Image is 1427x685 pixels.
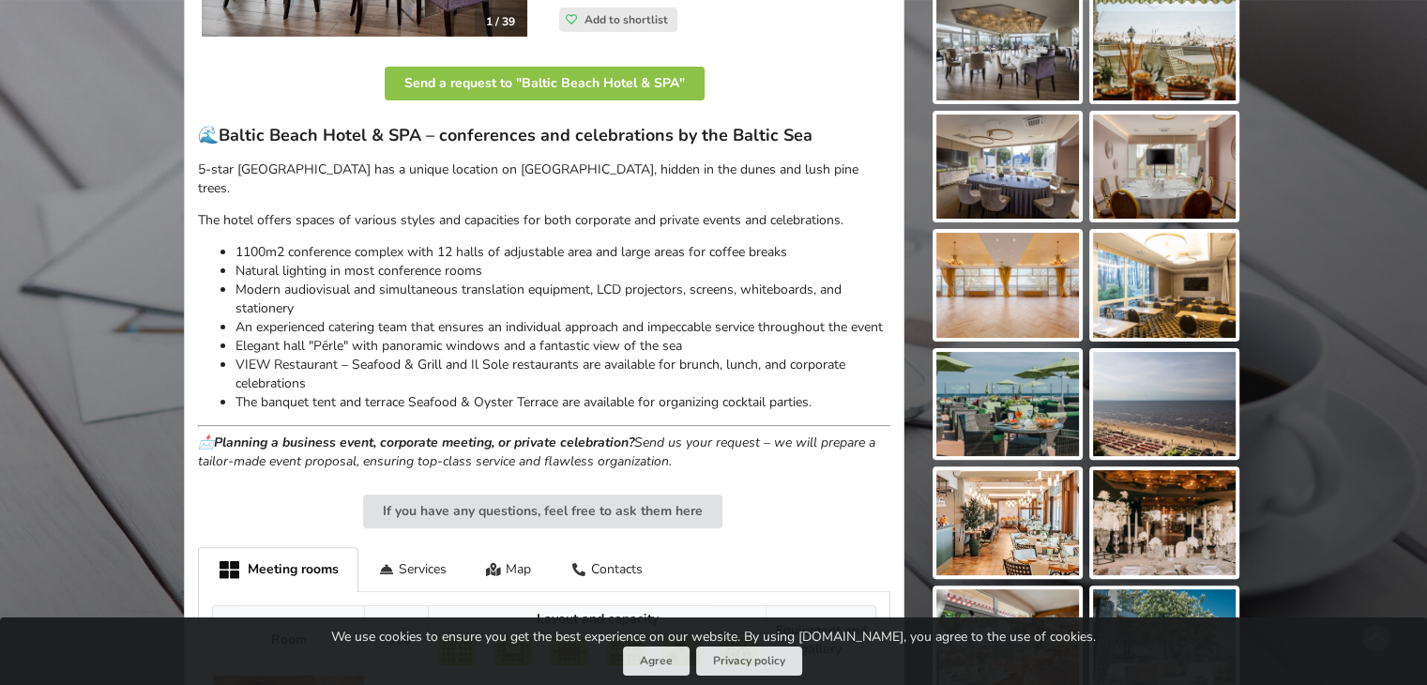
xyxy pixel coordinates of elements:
[1093,352,1236,457] img: Baltic Beach Hotel & SPA | Jurmala | Event place - gallery picture
[766,606,875,676] th: Equipment and gallery
[363,495,722,528] button: If you have any questions, feel free to ask them here
[213,606,364,676] th: Room
[235,243,890,262] li: 1100m2 conference complex with 12 halls of adjustable area and large areas for coffee breaks
[198,160,890,198] p: 5-star [GEOGRAPHIC_DATA] has a unique location on [GEOGRAPHIC_DATA], hidden in the dunes and lush...
[235,318,890,337] li: An experienced catering team that ensures an individual approach and impeccable service throughou...
[219,124,812,146] strong: Baltic Beach Hotel & SPA – conferences and celebrations by the Baltic Sea
[385,67,705,100] button: Send a request to "Baltic Beach Hotel & SPA"
[696,647,802,676] a: Privacy policy
[466,547,552,591] div: Map
[936,470,1079,575] img: Baltic Beach Hotel & SPA | Jurmala | Event place - gallery picture
[235,337,890,356] li: Elegant hall "Pērle" with panoramic windows and a fantastic view of the sea
[358,547,466,591] div: Services
[198,125,890,146] h3: 🌊
[198,547,358,592] div: Meeting rooms
[623,647,690,676] button: Agree
[214,434,634,451] strong: Planning a business event, corporate meeting, or private celebration?
[235,281,890,318] li: Modern audiovisual and simultaneous translation equipment, LCD projectors, screens, whiteboards, ...
[1093,114,1236,220] img: Baltic Beach Hotel & SPA | Jurmala | Event place - gallery picture
[428,606,766,633] th: Layout and capacity
[551,547,662,591] div: Contacts
[1093,470,1236,575] img: Baltic Beach Hotel & SPA | Jurmala | Event place - gallery picture
[936,233,1079,338] img: Baltic Beach Hotel & SPA | Jurmala | Event place - gallery picture
[364,606,428,676] th: Area
[936,114,1079,220] img: Baltic Beach Hotel & SPA | Jurmala | Event place - gallery picture
[584,12,668,27] span: Add to shortlist
[475,8,526,36] div: 1 / 39
[235,356,890,393] li: VIEW Restaurant – Seafood & Grill and Il Sole restaurants are available for brunch, lunch, and co...
[936,352,1079,457] img: Baltic Beach Hotel & SPA | Jurmala | Event place - gallery picture
[198,211,890,230] p: The hotel offers spaces of various styles and capacities for both corporate and private events an...
[1093,233,1236,338] img: Baltic Beach Hotel & SPA | Jurmala | Event place - gallery picture
[235,393,890,412] li: The banquet tent and terrace Seafood & Oyster Terrace are available for organizing cocktail parties.
[198,434,875,470] em: 📩 Send us your request – we will prepare a tailor-made event proposal, ensuring top-class service...
[235,262,890,281] li: Natural lighting in most conference rooms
